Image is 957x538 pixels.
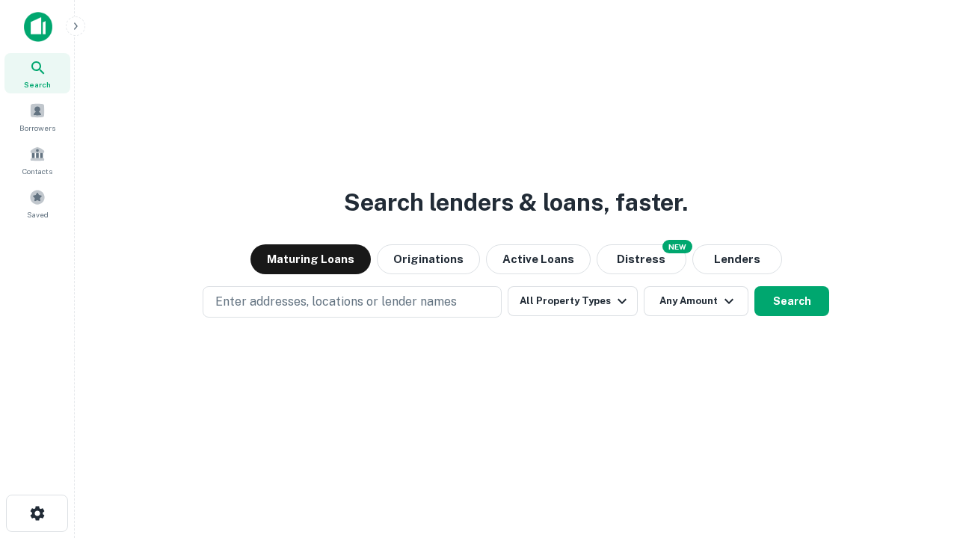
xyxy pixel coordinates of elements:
[508,286,638,316] button: All Property Types
[24,78,51,90] span: Search
[692,244,782,274] button: Lenders
[4,96,70,137] a: Borrowers
[4,53,70,93] a: Search
[597,244,686,274] button: Search distressed loans with lien and other non-mortgage details.
[27,208,49,220] span: Saved
[377,244,480,274] button: Originations
[344,185,688,220] h3: Search lenders & loans, faster.
[19,122,55,134] span: Borrowers
[215,293,457,311] p: Enter addresses, locations or lender names
[644,286,748,316] button: Any Amount
[4,183,70,223] a: Saved
[24,12,52,42] img: capitalize-icon.png
[4,140,70,180] a: Contacts
[754,286,829,316] button: Search
[882,418,957,490] iframe: Chat Widget
[203,286,502,318] button: Enter addresses, locations or lender names
[22,165,52,177] span: Contacts
[486,244,591,274] button: Active Loans
[250,244,371,274] button: Maturing Loans
[662,240,692,253] div: NEW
